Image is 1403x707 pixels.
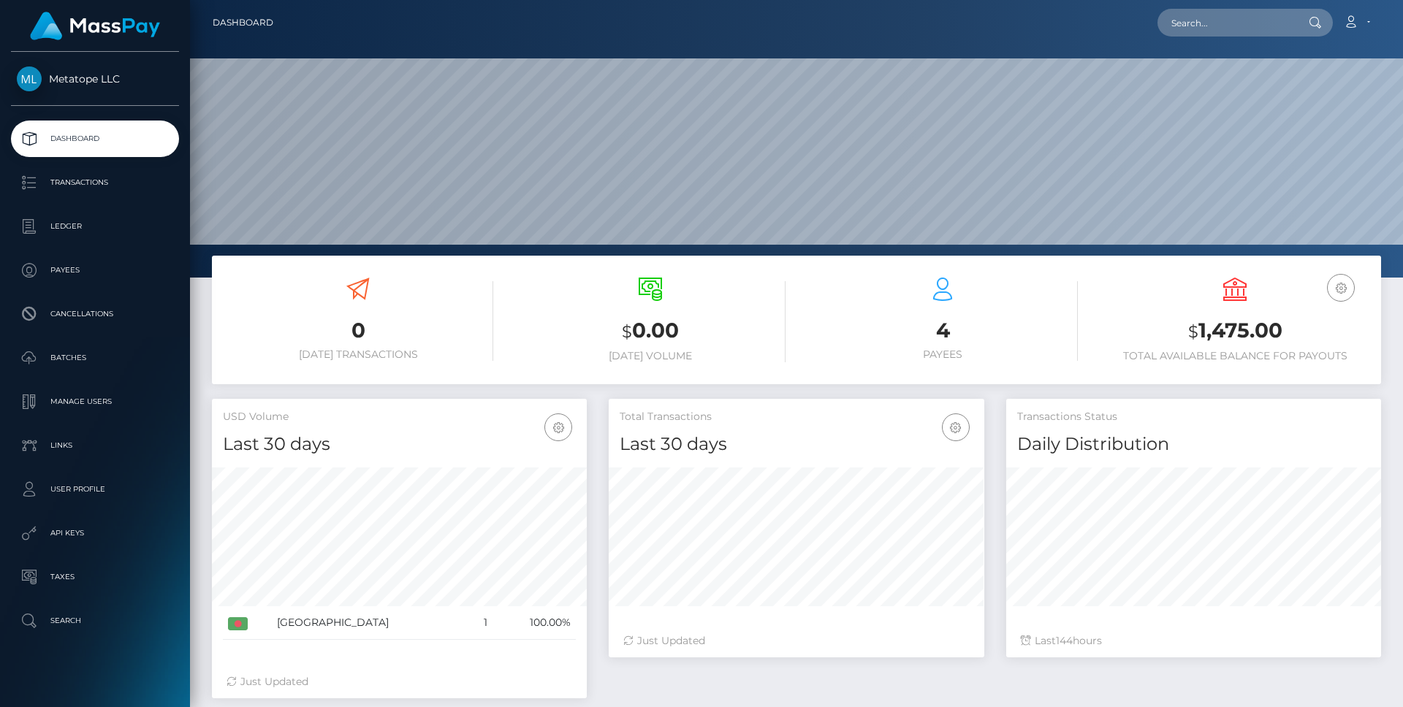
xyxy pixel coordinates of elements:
input: Search... [1157,9,1295,37]
h3: 1,475.00 [1100,316,1370,346]
h5: USD Volume [223,410,576,424]
small: $ [1188,321,1198,342]
h3: 4 [807,316,1078,345]
a: Taxes [11,559,179,595]
a: Dashboard [213,7,273,38]
a: Payees [11,252,179,288]
h3: 0 [223,316,493,345]
h4: Daily Distribution [1017,432,1370,457]
a: Dashboard [11,121,179,157]
h5: Total Transactions [620,410,973,424]
h4: Last 30 days [620,432,973,457]
p: API Keys [17,522,173,544]
img: MassPay Logo [30,12,160,40]
div: Last hours [1021,633,1366,649]
td: 1 [470,606,493,640]
div: Just Updated [227,674,572,689]
a: Transactions [11,164,179,201]
p: Dashboard [17,128,173,150]
a: Search [11,603,179,639]
span: Metatope LLC [11,72,179,85]
a: Manage Users [11,383,179,420]
a: Ledger [11,208,179,245]
p: Manage Users [17,391,173,413]
img: BD.png [228,617,248,630]
p: Search [17,610,173,632]
h6: Payees [807,348,1078,361]
span: 144 [1056,634,1073,647]
div: Just Updated [623,633,969,649]
small: $ [622,321,632,342]
p: Taxes [17,566,173,588]
p: Links [17,435,173,456]
p: Payees [17,259,173,281]
p: User Profile [17,478,173,500]
a: User Profile [11,471,179,508]
p: Batches [17,347,173,369]
h4: Last 30 days [223,432,576,457]
a: Batches [11,340,179,376]
a: Links [11,427,179,464]
h6: [DATE] Transactions [223,348,493,361]
td: 100.00% [493,606,576,640]
a: API Keys [11,515,179,551]
td: [GEOGRAPHIC_DATA] [272,606,471,640]
h6: Total Available Balance for Payouts [1100,350,1370,362]
h3: 0.00 [515,316,786,346]
h5: Transactions Status [1017,410,1370,424]
p: Ledger [17,215,173,237]
p: Cancellations [17,303,173,325]
h6: [DATE] Volume [515,350,786,362]
a: Cancellations [11,296,179,332]
img: Metatope LLC [17,66,42,91]
p: Transactions [17,172,173,194]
